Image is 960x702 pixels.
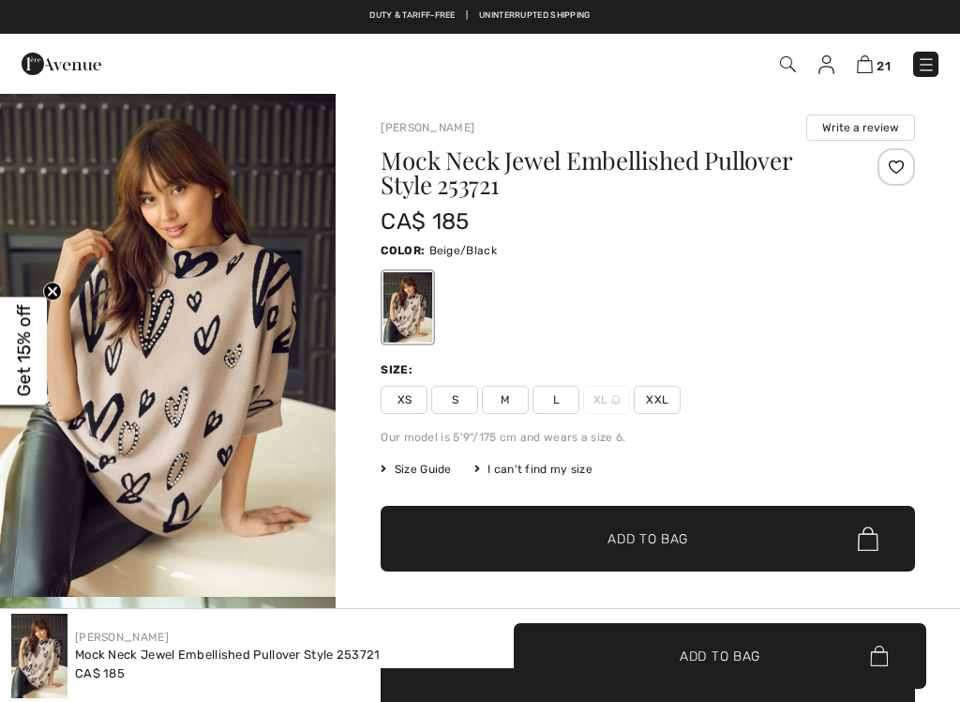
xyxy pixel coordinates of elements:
div: Mock Neck Jewel Embellished Pullover Style 253721 [75,646,381,664]
span: Beige/Black [429,244,497,257]
img: Search [780,56,796,72]
span: Get 15% off [13,305,35,397]
img: Shopping Bag [857,55,873,73]
span: XL [583,386,630,414]
img: Menu [917,55,936,74]
span: XS [381,386,427,414]
button: Add to Bag [514,623,926,689]
img: ring-m.svg [611,395,621,404]
span: CA$ 185 [381,208,469,235]
span: M [482,386,529,414]
span: S [431,386,478,414]
span: Add to Bag [680,646,760,665]
span: XXL [634,386,681,414]
button: Close teaser [43,282,62,301]
span: 21 [877,59,891,73]
img: My Info [818,55,834,74]
span: Color: [381,244,425,257]
button: Write a review [806,114,915,141]
span: CA$ 185 [75,666,125,680]
div: Size: [381,361,416,378]
h1: Mock Neck Jewel Embellished Pullover Style 253721 [381,148,826,197]
img: Bag.svg [858,526,878,551]
div: Beige/Black [383,272,432,343]
a: [PERSON_NAME] [75,631,169,644]
span: L [532,386,579,414]
img: 1ère Avenue [22,45,101,83]
img: Bag.svg [870,646,888,666]
span: Add to Bag [607,529,688,549]
span: Size Guide [381,461,451,478]
a: [PERSON_NAME] [381,121,474,134]
button: Add to Bag [381,506,915,572]
a: 21 [857,53,891,75]
img: Mock Neck Jewel Embellished Pullover Style 253721 [11,614,67,698]
a: 1ère Avenue [22,53,101,71]
div: Our model is 5'9"/175 cm and wears a size 6. [381,429,915,446]
div: I can't find my size [474,461,592,478]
